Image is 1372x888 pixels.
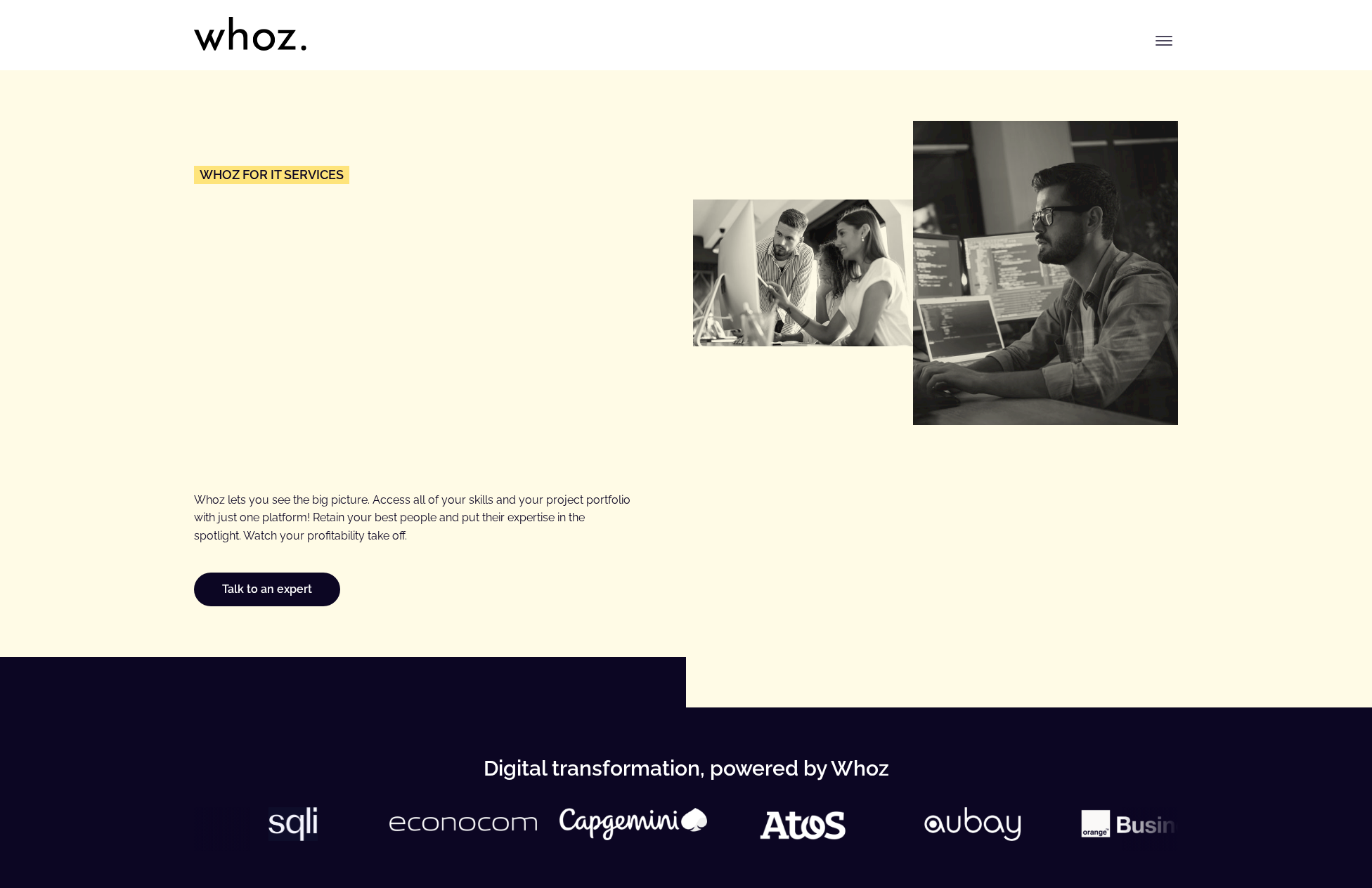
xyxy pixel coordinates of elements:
a: Talk to an expert [194,573,340,606]
p: Whoz lets you see the big picture. Access all of your skills and your project portfolio with just... [194,491,630,544]
span: Whoz for IT services [200,169,344,181]
img: Sociétés numériques [913,121,1178,425]
button: Toggle menu [1150,27,1178,55]
strong: Digital transformation, powered by Whoz [484,756,889,781]
img: ESN [693,200,913,346]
